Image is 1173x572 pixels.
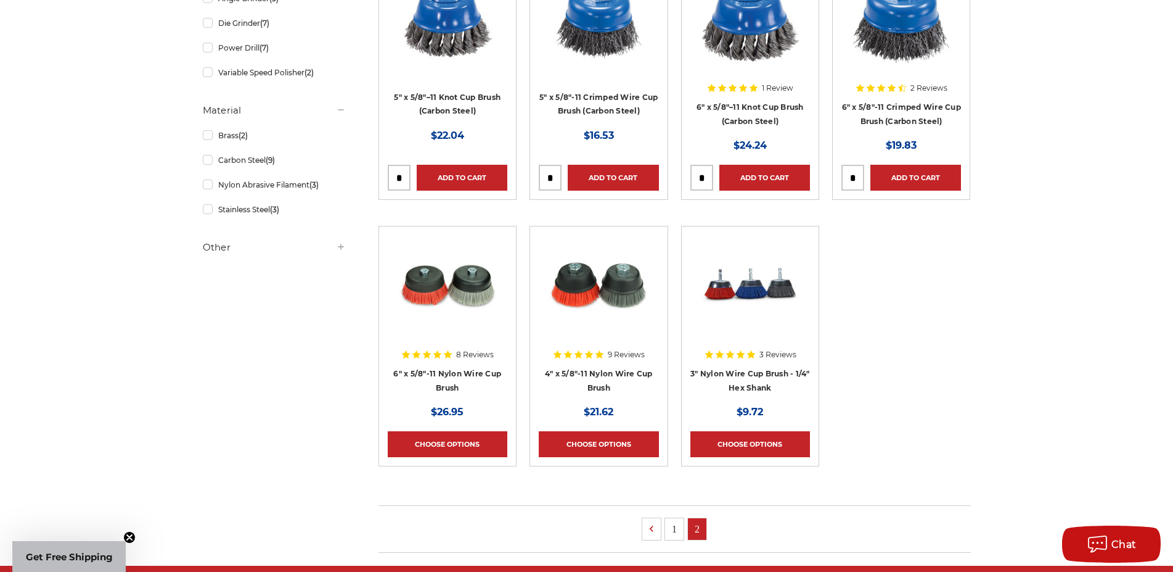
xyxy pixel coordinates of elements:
a: 6" x 5/8"-11 Crimped Wire Cup Brush (Carbon Steel) [842,102,961,126]
h5: Other [203,240,346,255]
span: $24.24 [734,139,767,151]
span: $19.83 [886,139,917,151]
span: 3 Reviews [759,351,796,359]
a: 4" x 5/8"-11 Nylon Wire Cup Brush [545,369,653,392]
a: Variable Speed Polisher [203,62,346,83]
button: Close teaser [123,531,136,544]
span: Get Free Shipping [26,551,113,563]
span: $21.62 [584,406,613,418]
span: Chat [1111,539,1137,550]
a: 3" Nylon Wire Cup Brush - 1/4" Hex Shank [690,369,810,392]
span: 8 Reviews [456,351,494,359]
a: Choose Options [388,431,507,457]
span: (3) [270,205,279,214]
span: (2) [239,131,248,140]
a: 6" x 5/8"-11 Nylon Wire Wheel Cup Brushes [388,235,507,355]
a: Add to Cart [417,165,507,191]
a: Brass [203,125,346,146]
span: (7) [260,19,269,28]
a: 4" x 5/8"-11 Nylon Wire Cup Brushes [539,235,658,355]
h5: Material [203,103,346,118]
a: Nylon Abrasive Filament [203,174,346,196]
span: (2) [304,68,314,77]
a: Add to Cart [870,165,961,191]
span: 9 Reviews [608,351,645,359]
a: 3" Nylon Wire Cup Brush - 1/4" Hex Shank [690,235,810,355]
span: (3) [309,180,319,189]
a: 6" x 5/8"-11 Nylon Wire Cup Brush [393,369,501,392]
span: 1 Review [762,85,793,92]
a: Choose Options [539,431,658,457]
a: Stainless Steel [203,199,346,220]
a: Add to Cart [568,165,658,191]
img: 6" x 5/8"-11 Nylon Wire Wheel Cup Brushes [398,235,497,334]
img: 3" Nylon Wire Cup Brush - 1/4" Hex Shank [701,235,799,334]
span: (7) [260,43,269,52]
a: 6″ x 5/8″–11 Knot Cup Brush (Carbon Steel) [697,102,804,126]
img: 4" x 5/8"-11 Nylon Wire Cup Brushes [549,235,648,334]
a: Die Grinder [203,12,346,34]
span: $16.53 [584,130,614,141]
span: 2 Reviews [910,85,947,92]
a: 1 [665,518,684,540]
span: $26.95 [431,406,464,418]
a: 5″ x 5/8″–11 Knot Cup Brush (Carbon Steel) [394,93,501,116]
a: Power Drill [203,37,346,59]
a: Choose Options [690,431,810,457]
a: 5" x 5/8"-11 Crimped Wire Cup Brush (Carbon Steel) [539,93,658,116]
div: Get Free ShippingClose teaser [12,541,126,572]
span: (9) [266,155,275,165]
a: Carbon Steel [203,149,346,171]
a: Add to Cart [719,165,810,191]
button: Chat [1062,526,1161,563]
span: $9.72 [737,406,763,418]
span: $22.04 [431,130,464,141]
a: 2 [688,518,706,540]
